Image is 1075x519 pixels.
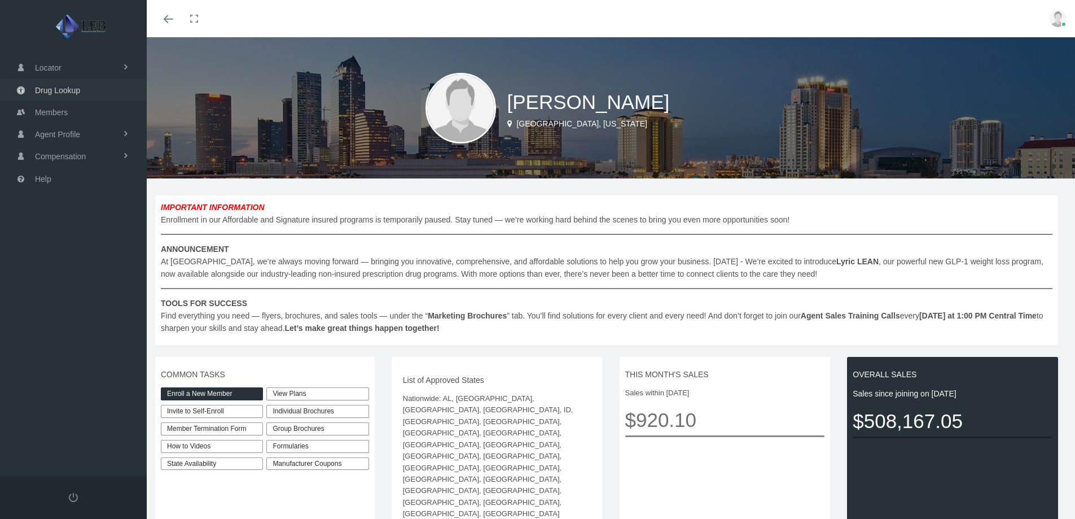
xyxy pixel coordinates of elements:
img: user-placeholder.jpg [425,73,496,143]
div: Group Brochures [266,422,368,435]
span: THIS MONTH'S SALES [625,368,825,381]
b: ANNOUNCEMENT [161,245,229,254]
b: IMPORTANT INFORMATION [161,203,265,212]
span: Sales within [DATE] [625,387,825,399]
b: Agent Sales Training Calls [801,311,900,320]
b: Let’s make great things happen together! [284,324,439,333]
a: Member Termination Form [161,422,263,435]
b: TOOLS FOR SUCCESS [161,299,247,308]
span: Locator [35,57,62,78]
a: Manufacturer Coupons [266,457,368,470]
span: COMMON TASKS [161,368,369,381]
div: Formularies [266,440,368,453]
span: Agent Profile [35,124,80,145]
span: OVERALL SALES [853,368,1052,381]
b: Lyric LEAN [836,257,879,266]
a: Enroll a New Member [161,387,263,400]
img: user-placeholder.jpg [1050,10,1067,27]
b: [DATE] at 1:00 PM Central Time [919,311,1037,320]
img: LEB INSURANCE GROUP [15,12,150,41]
a: View Plans [266,387,368,400]
span: List of Approved States [403,374,591,386]
span: Members [35,102,68,123]
span: Enrollment in our Affordable and Signature insured programs is temporarily paused. Stay tuned — w... [161,201,1052,334]
span: $920.10 [625,404,825,435]
span: Help [35,168,51,190]
span: [PERSON_NAME] [507,91,670,113]
a: Invite to Self-Enroll [161,405,263,418]
span: [GEOGRAPHIC_DATA], [US_STATE] [516,119,647,128]
a: State Availability [161,457,263,470]
div: Individual Brochures [266,405,368,418]
a: How to Videos [161,440,263,453]
span: $508,167.05 [853,405,1052,437]
b: Marketing Brochures [428,311,507,320]
span: Compensation [35,146,86,167]
span: Sales since joining on [DATE] [853,387,1052,400]
span: Drug Lookup [35,80,80,101]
